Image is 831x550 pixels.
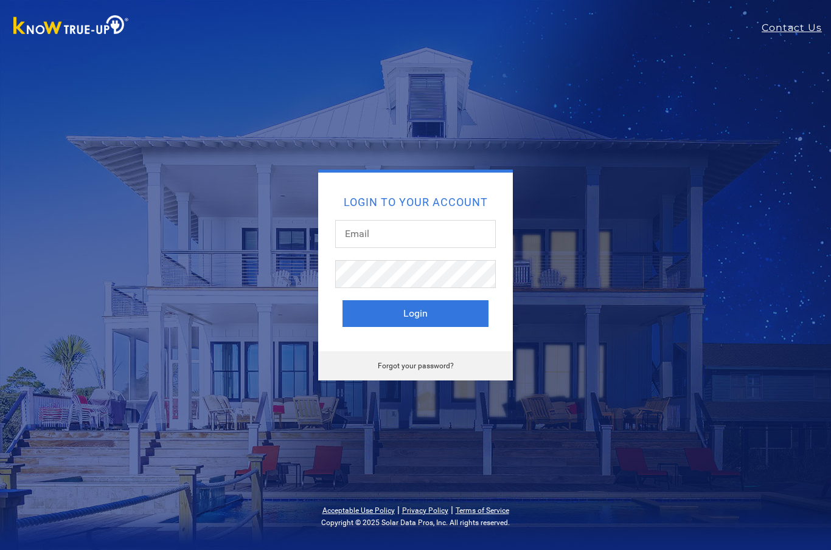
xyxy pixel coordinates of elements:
input: Email [335,220,496,248]
span: | [397,504,400,515]
h2: Login to your account [342,197,489,208]
span: | [451,504,453,515]
a: Contact Us [762,21,831,35]
button: Login [342,300,489,327]
img: Know True-Up [7,13,135,40]
a: Forgot your password? [378,362,454,370]
a: Acceptable Use Policy [322,506,395,515]
a: Privacy Policy [402,506,448,515]
a: Terms of Service [456,506,509,515]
